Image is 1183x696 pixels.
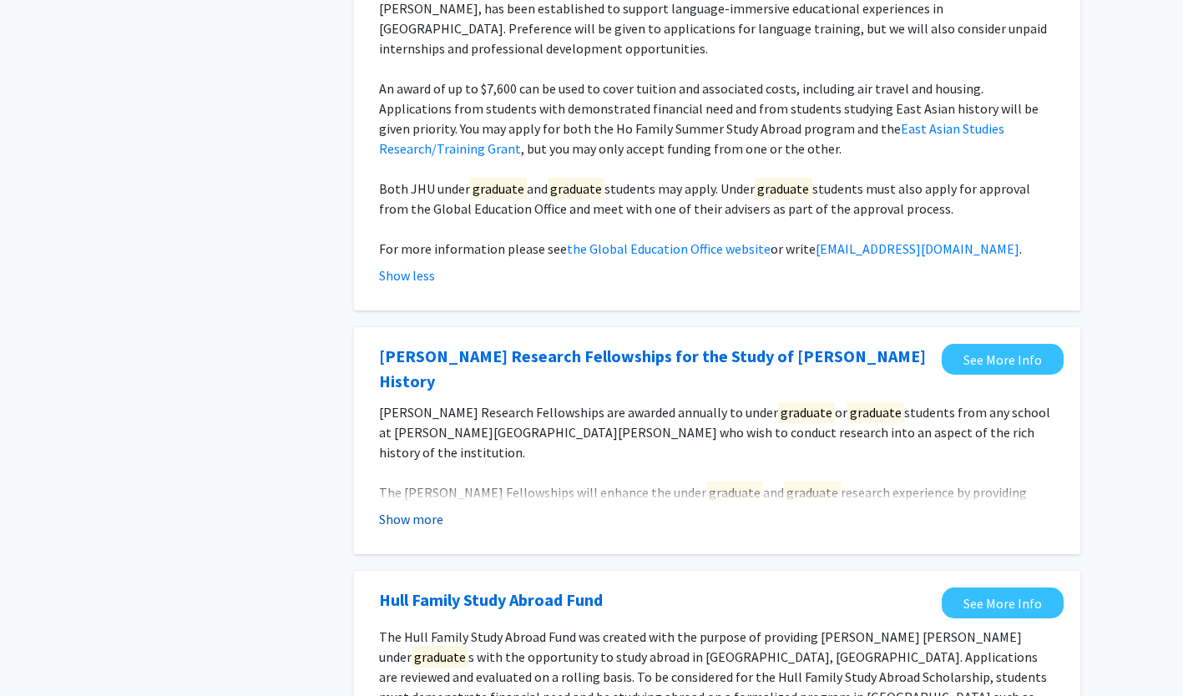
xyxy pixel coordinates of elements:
[706,482,763,503] mark: graduate
[379,588,603,613] a: Opens in a new tab
[755,178,811,199] mark: graduate
[13,621,71,683] iframe: Chat
[548,178,604,199] mark: graduate
[379,482,1055,583] p: The [PERSON_NAME] Fellowships will enhance the under and research experience by providing opportu...
[847,401,904,423] mark: graduate
[470,178,527,199] mark: graduate
[567,240,771,257] a: the Global Education Office website
[379,179,1055,219] p: Both JHU under and students may apply. Under students must also apply for approval from the Globa...
[784,482,841,503] mark: graduate
[379,344,933,394] a: Opens in a new tab
[379,402,1055,462] p: [PERSON_NAME] Research Fellowships are awarded annually to under or students from any school at [...
[379,265,435,285] button: Show less
[379,509,443,529] button: Show more
[379,78,1055,159] p: An award of up to $7,600 can be used to cover tuition and associated costs, including air travel ...
[816,240,1019,257] a: [EMAIL_ADDRESS][DOMAIN_NAME]
[778,401,835,423] mark: graduate
[379,239,1055,259] p: For more information please see or write .
[942,344,1064,375] a: Opens in a new tab
[942,588,1064,618] a: Opens in a new tab
[412,646,468,668] mark: graduate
